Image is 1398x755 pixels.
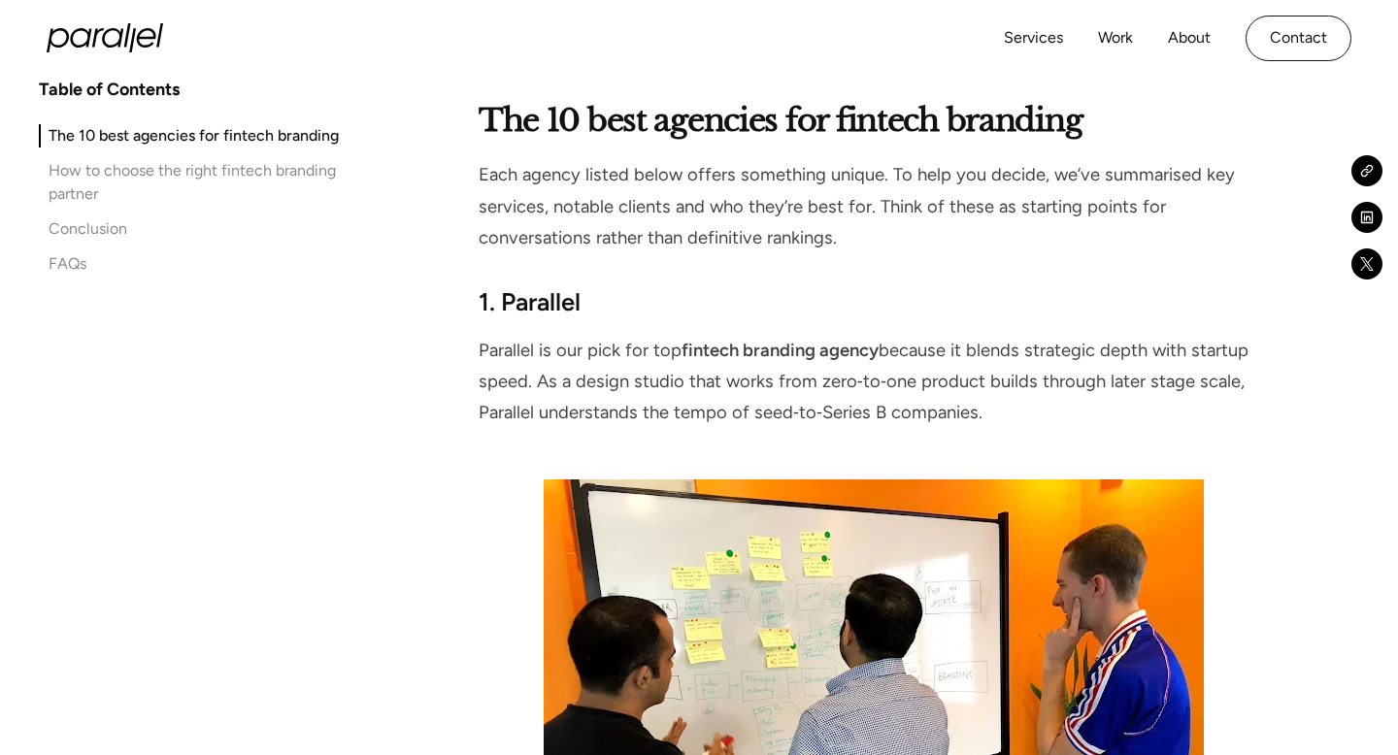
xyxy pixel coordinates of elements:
div: How to choose the right fintech branding partner [49,159,346,206]
p: Parallel is our pick for top because it blends strategic depth with startup speed. As a design st... [479,335,1269,429]
strong: 1. Parallel [479,287,581,316]
a: Contact [1246,16,1351,61]
p: Each agency listed below offers something unique. To help you decide, we’ve summarised key servic... [479,159,1269,253]
a: FAQs [39,252,346,276]
strong: fintech branding agency [682,340,879,361]
div: Conclusion [49,217,127,241]
div: FAQs [49,252,86,276]
a: Conclusion [39,217,346,241]
a: Work [1098,24,1133,52]
a: The 10 best agencies for fintech branding [39,124,346,148]
div: The 10 best agencies for fintech branding [49,124,339,148]
a: home [47,23,163,52]
a: About [1168,24,1211,52]
h4: Table of Contents [39,78,180,101]
a: Services [1004,24,1063,52]
a: How to choose the right fintech branding partner [39,159,346,206]
strong: The 10 best agencies for fintech branding [479,101,1082,140]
